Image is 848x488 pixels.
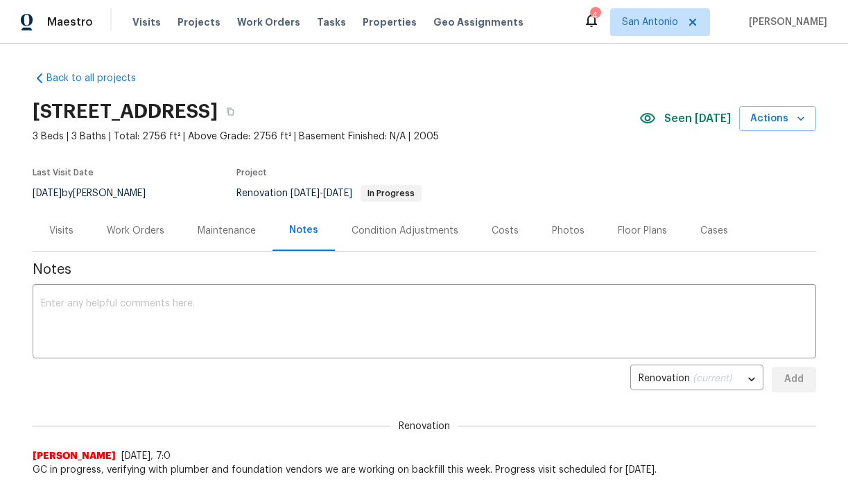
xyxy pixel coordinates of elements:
div: Work Orders [107,224,164,238]
span: Tasks [317,17,346,27]
span: [DATE] [33,189,62,198]
div: Cases [700,224,728,238]
div: Condition Adjustments [352,224,458,238]
button: Copy Address [218,99,243,124]
div: 4 [590,8,600,22]
span: [DATE] [323,189,352,198]
div: by [PERSON_NAME] [33,185,162,202]
div: Maintenance [198,224,256,238]
span: Geo Assignments [433,15,523,29]
div: Renovation (current) [630,363,763,397]
span: Renovation [236,189,422,198]
span: [PERSON_NAME] [33,449,116,463]
div: Notes [289,223,318,237]
span: Renovation [390,419,458,433]
span: Seen [DATE] [664,112,731,125]
span: [DATE] [291,189,320,198]
span: San Antonio [622,15,678,29]
span: [DATE], 7:0 [121,451,171,461]
span: Work Orders [237,15,300,29]
span: GC in progress, verifying with plumber and foundation vendors we are working on backfill this wee... [33,463,816,477]
div: Photos [552,224,585,238]
span: [PERSON_NAME] [743,15,827,29]
div: Visits [49,224,73,238]
span: (current) [693,374,732,383]
span: Notes [33,263,816,277]
button: Actions [739,106,816,132]
span: Properties [363,15,417,29]
h2: [STREET_ADDRESS] [33,105,218,119]
span: - [291,189,352,198]
span: Actions [750,110,805,128]
span: In Progress [362,189,420,198]
span: Maestro [47,15,93,29]
span: Project [236,168,267,177]
a: Back to all projects [33,71,166,85]
div: Floor Plans [618,224,667,238]
span: Visits [132,15,161,29]
div: Costs [492,224,519,238]
span: 3 Beds | 3 Baths | Total: 2756 ft² | Above Grade: 2756 ft² | Basement Finished: N/A | 2005 [33,130,639,143]
span: Last Visit Date [33,168,94,177]
span: Projects [178,15,220,29]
